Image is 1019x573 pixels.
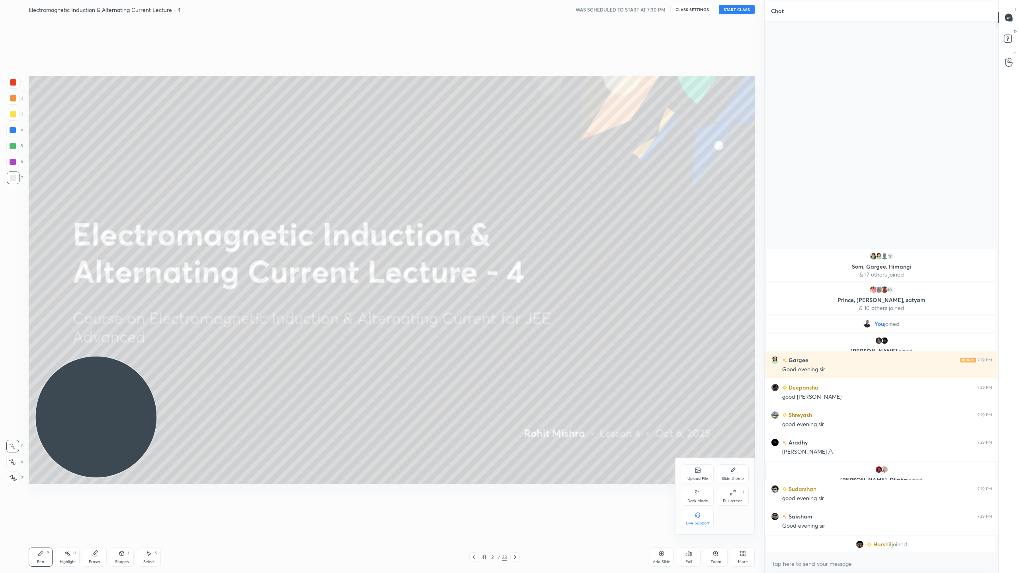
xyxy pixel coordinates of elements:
div: F [743,490,745,494]
div: Live Support [686,521,710,525]
div: Full screen [723,499,743,503]
div: Upload File [687,477,708,481]
div: Dark Mode [687,499,708,503]
div: Slide theme [722,477,744,481]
